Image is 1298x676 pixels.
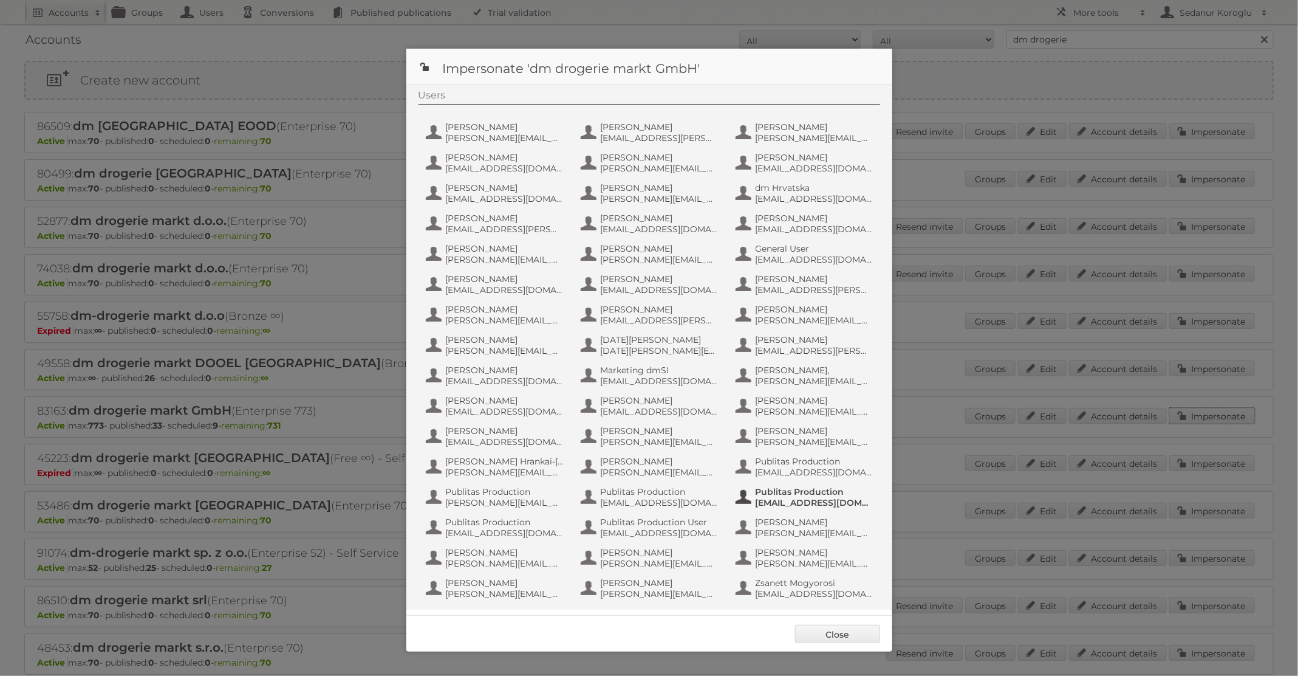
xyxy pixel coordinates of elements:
[601,436,719,447] span: [PERSON_NAME][EMAIL_ADDRESS][DOMAIN_NAME]
[446,122,564,133] span: [PERSON_NAME]
[446,517,564,528] span: Publitas Production
[446,315,564,326] span: [PERSON_NAME][EMAIL_ADDRESS][DOMAIN_NAME]
[446,243,564,254] span: [PERSON_NAME]
[425,364,567,388] button: [PERSON_NAME] [EMAIL_ADDRESS][DOMAIN_NAME]
[446,497,564,508] span: [PERSON_NAME][EMAIL_ADDRESS][DOMAIN_NAME]
[601,467,719,478] span: [PERSON_NAME][EMAIL_ADDRESS][DOMAIN_NAME]
[756,426,873,436] span: [PERSON_NAME]
[418,89,880,105] div: Users
[425,120,567,145] button: [PERSON_NAME] [PERSON_NAME][EMAIL_ADDRESS][DOMAIN_NAME]
[601,395,719,406] span: [PERSON_NAME]
[579,516,722,540] button: Publitas Production User [EMAIL_ADDRESS][DOMAIN_NAME]
[756,152,873,163] span: [PERSON_NAME]
[756,578,873,588] span: Zsanett Mogyorosi
[734,364,877,388] button: [PERSON_NAME], [PERSON_NAME][EMAIL_ADDRESS][DOMAIN_NAME]
[756,304,873,315] span: [PERSON_NAME]
[601,406,719,417] span: [EMAIL_ADDRESS][DOMAIN_NAME]
[756,406,873,417] span: [PERSON_NAME][EMAIL_ADDRESS][PERSON_NAME][DOMAIN_NAME]
[756,456,873,467] span: Publitas Production
[406,49,892,85] h1: Impersonate 'dm drogerie markt GmbH'
[425,151,567,175] button: [PERSON_NAME] [EMAIL_ADDRESS][DOMAIN_NAME]
[446,467,564,478] span: [PERSON_NAME][EMAIL_ADDRESS][DOMAIN_NAME]
[579,151,722,175] button: [PERSON_NAME] [PERSON_NAME][EMAIL_ADDRESS][PERSON_NAME][DOMAIN_NAME]
[756,224,873,235] span: [EMAIL_ADDRESS][DOMAIN_NAME]
[756,133,873,143] span: [PERSON_NAME][EMAIL_ADDRESS][PERSON_NAME][DOMAIN_NAME]
[601,193,719,204] span: [PERSON_NAME][EMAIL_ADDRESS][DOMAIN_NAME]
[601,345,719,356] span: [DATE][PERSON_NAME][EMAIL_ADDRESS][DOMAIN_NAME]
[446,588,564,599] span: [PERSON_NAME][EMAIL_ADDRESS][DOMAIN_NAME]
[446,152,564,163] span: [PERSON_NAME]
[579,455,722,479] button: [PERSON_NAME] [PERSON_NAME][EMAIL_ADDRESS][DOMAIN_NAME]
[579,212,722,236] button: [PERSON_NAME] [EMAIL_ADDRESS][DOMAIN_NAME]
[601,528,719,539] span: [EMAIL_ADDRESS][DOMAIN_NAME]
[579,364,722,388] button: Marketing dmSI [EMAIL_ADDRESS][DOMAIN_NAME]
[425,272,567,297] button: [PERSON_NAME] [EMAIL_ADDRESS][DOMAIN_NAME]
[756,486,873,497] span: Publitas Production
[601,315,719,326] span: [EMAIL_ADDRESS][PERSON_NAME][DOMAIN_NAME]
[601,122,719,133] span: [PERSON_NAME]
[601,304,719,315] span: [PERSON_NAME]
[734,272,877,297] button: [PERSON_NAME] [EMAIL_ADDRESS][PERSON_NAME][DOMAIN_NAME]
[446,547,564,558] span: [PERSON_NAME]
[579,424,722,449] button: [PERSON_NAME] [PERSON_NAME][EMAIL_ADDRESS][DOMAIN_NAME]
[446,163,564,174] span: [EMAIL_ADDRESS][DOMAIN_NAME]
[601,152,719,163] span: [PERSON_NAME]
[601,163,719,174] span: [PERSON_NAME][EMAIL_ADDRESS][PERSON_NAME][DOMAIN_NAME]
[601,365,719,376] span: Marketing dmSI
[756,243,873,254] span: General User
[601,547,719,558] span: [PERSON_NAME]
[734,181,877,205] button: dm Hrvatska [EMAIL_ADDRESS][DOMAIN_NAME]
[601,224,719,235] span: [EMAIL_ADDRESS][DOMAIN_NAME]
[756,436,873,447] span: [PERSON_NAME][EMAIL_ADDRESS][PERSON_NAME][DOMAIN_NAME]
[601,497,719,508] span: [EMAIL_ADDRESS][DOMAIN_NAME]
[579,546,722,570] button: [PERSON_NAME] [PERSON_NAME][EMAIL_ADDRESS][DOMAIN_NAME]
[756,315,873,326] span: [PERSON_NAME][EMAIL_ADDRESS][PERSON_NAME][DOMAIN_NAME]
[601,376,719,387] span: [EMAIL_ADDRESS][DOMAIN_NAME]
[756,376,873,387] span: [PERSON_NAME][EMAIL_ADDRESS][DOMAIN_NAME]
[734,455,877,479] button: Publitas Production [EMAIL_ADDRESS][DOMAIN_NAME]
[756,182,873,193] span: dm Hrvatska
[601,578,719,588] span: [PERSON_NAME]
[579,394,722,418] button: [PERSON_NAME] [EMAIL_ADDRESS][DOMAIN_NAME]
[446,304,564,315] span: [PERSON_NAME]
[601,243,719,254] span: [PERSON_NAME]
[795,625,880,643] a: Close
[446,133,564,143] span: [PERSON_NAME][EMAIL_ADDRESS][DOMAIN_NAME]
[734,151,877,175] button: [PERSON_NAME] [EMAIL_ADDRESS][DOMAIN_NAME]
[601,274,719,285] span: [PERSON_NAME]
[734,333,877,357] button: [PERSON_NAME] [EMAIL_ADDRESS][PERSON_NAME][DOMAIN_NAME]
[425,576,567,601] button: [PERSON_NAME] [PERSON_NAME][EMAIL_ADDRESS][DOMAIN_NAME]
[756,497,873,508] span: [EMAIL_ADDRESS][DOMAIN_NAME]
[446,456,564,467] span: [PERSON_NAME] Hrankai-[PERSON_NAME]
[734,303,877,327] button: [PERSON_NAME] [PERSON_NAME][EMAIL_ADDRESS][PERSON_NAME][DOMAIN_NAME]
[734,424,877,449] button: [PERSON_NAME] [PERSON_NAME][EMAIL_ADDRESS][PERSON_NAME][DOMAIN_NAME]
[756,285,873,295] span: [EMAIL_ADDRESS][PERSON_NAME][DOMAIN_NAME]
[579,120,722,145] button: [PERSON_NAME] [EMAIL_ADDRESS][PERSON_NAME][DOMAIN_NAME]
[446,426,564,436] span: [PERSON_NAME]
[756,588,873,599] span: [EMAIL_ADDRESS][DOMAIN_NAME]
[734,120,877,145] button: [PERSON_NAME] [PERSON_NAME][EMAIL_ADDRESS][PERSON_NAME][DOMAIN_NAME]
[756,213,873,224] span: [PERSON_NAME]
[446,345,564,356] span: [PERSON_NAME][EMAIL_ADDRESS][DOMAIN_NAME]
[734,212,877,236] button: [PERSON_NAME] [EMAIL_ADDRESS][DOMAIN_NAME]
[601,456,719,467] span: [PERSON_NAME]
[446,274,564,285] span: [PERSON_NAME]
[601,426,719,436] span: [PERSON_NAME]
[756,365,873,376] span: [PERSON_NAME],
[446,285,564,295] span: [EMAIL_ADDRESS][DOMAIN_NAME]
[734,546,877,570] button: [PERSON_NAME] [PERSON_NAME][EMAIL_ADDRESS][DOMAIN_NAME]
[579,242,722,266] button: [PERSON_NAME] [PERSON_NAME][EMAIL_ADDRESS][DOMAIN_NAME]
[425,333,567,357] button: [PERSON_NAME] [PERSON_NAME][EMAIL_ADDRESS][DOMAIN_NAME]
[446,406,564,417] span: [EMAIL_ADDRESS][DOMAIN_NAME]
[425,455,567,479] button: [PERSON_NAME] Hrankai-[PERSON_NAME] [PERSON_NAME][EMAIL_ADDRESS][DOMAIN_NAME]
[756,395,873,406] span: [PERSON_NAME]
[601,486,719,497] span: Publitas Production
[734,576,877,601] button: Zsanett Mogyorosi [EMAIL_ADDRESS][DOMAIN_NAME]
[446,578,564,588] span: [PERSON_NAME]
[734,394,877,418] button: [PERSON_NAME] [PERSON_NAME][EMAIL_ADDRESS][PERSON_NAME][DOMAIN_NAME]
[446,528,564,539] span: [EMAIL_ADDRESS][DOMAIN_NAME]
[425,546,567,570] button: [PERSON_NAME] [PERSON_NAME][EMAIL_ADDRESS][PERSON_NAME][DOMAIN_NAME]
[756,122,873,133] span: [PERSON_NAME]
[446,213,564,224] span: [PERSON_NAME]
[579,485,722,509] button: Publitas Production [EMAIL_ADDRESS][DOMAIN_NAME]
